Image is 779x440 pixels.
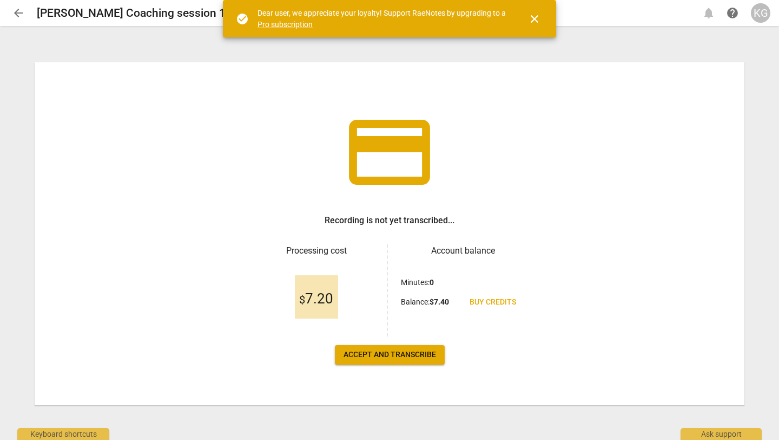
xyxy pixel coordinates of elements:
[430,278,434,287] b: 0
[299,291,333,307] span: 7.20
[401,277,434,288] p: Minutes :
[344,350,436,360] span: Accept and transcribe
[726,7,739,20] span: help
[236,12,249,25] span: check_circle
[401,244,525,257] h3: Account balance
[521,6,547,32] button: Close
[470,297,516,308] span: Buy credits
[430,297,449,306] b: $ 7.40
[341,103,438,201] span: credit_card
[299,293,305,306] span: $
[258,8,509,30] div: Dear user, we appreciate your loyalty! Support RaeNotes by upgrading to a
[254,244,378,257] h3: Processing cost
[461,293,525,312] a: Buy credits
[723,3,742,23] a: Help
[528,12,541,25] span: close
[335,345,445,365] button: Accept and transcribe
[17,428,109,440] div: Keyboard shortcuts
[12,7,25,20] span: arrow_back
[751,3,770,23] button: KG
[325,214,454,227] h3: Recording is not yet transcribed...
[258,20,313,29] a: Pro subscription
[37,7,294,20] h2: [PERSON_NAME] Coaching session 1 audio [DATE]
[681,428,762,440] div: Ask support
[401,296,449,308] p: Balance :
